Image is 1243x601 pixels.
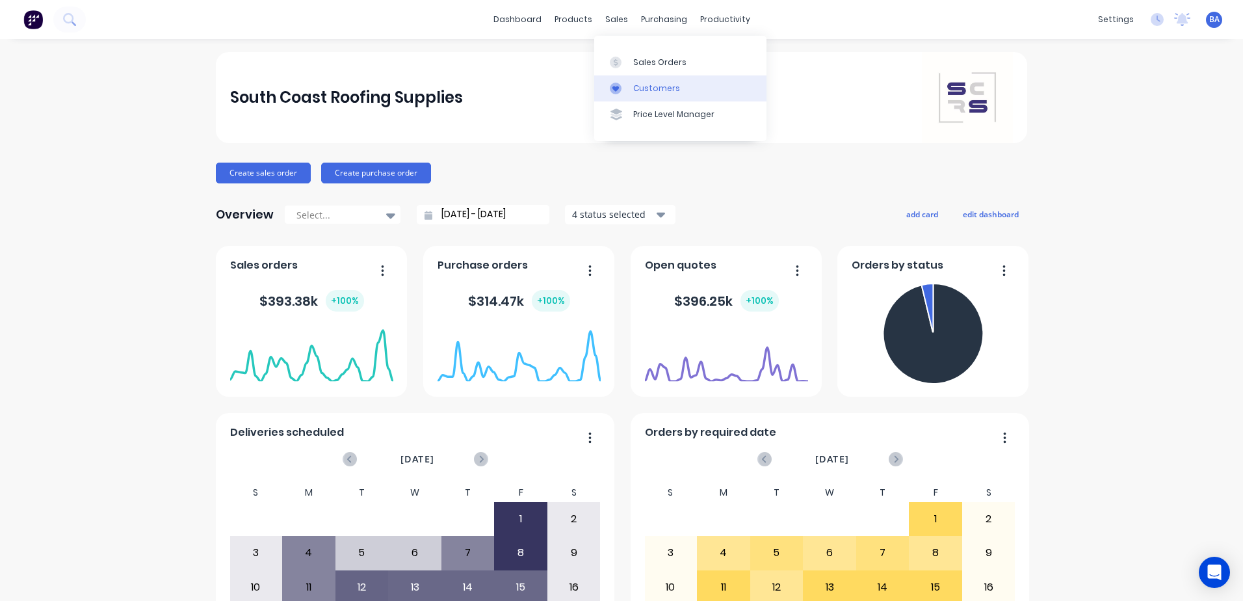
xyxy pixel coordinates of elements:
div: Customers [633,83,680,94]
div: purchasing [635,10,694,29]
span: Deliveries scheduled [230,425,344,440]
div: 2 [548,503,600,535]
button: edit dashboard [954,206,1027,222]
span: Purchase orders [438,258,528,273]
div: S [644,483,698,502]
div: 4 status selected [572,207,654,221]
div: S [229,483,283,502]
div: S [547,483,601,502]
button: 4 status selected [565,205,675,224]
span: Orders by status [852,258,943,273]
span: Open quotes [645,258,716,273]
img: Factory [23,10,43,29]
span: [DATE] [815,452,849,466]
div: 3 [645,537,697,569]
div: S [962,483,1015,502]
div: 7 [442,537,494,569]
div: 7 [857,537,909,569]
div: products [548,10,599,29]
span: Sales orders [230,258,298,273]
div: F [494,483,547,502]
div: 1 [909,503,962,535]
a: Sales Orders [594,49,766,75]
div: + 100 % [532,290,570,312]
div: 2 [963,503,1015,535]
div: W [388,483,441,502]
a: dashboard [487,10,548,29]
div: T [335,483,389,502]
div: 6 [389,537,441,569]
div: T [856,483,909,502]
span: BA [1209,14,1220,25]
div: Open Intercom Messenger [1199,557,1230,588]
div: T [441,483,495,502]
div: F [909,483,962,502]
button: Create purchase order [321,163,431,183]
div: 8 [495,537,547,569]
div: 5 [336,537,388,569]
div: M [282,483,335,502]
div: productivity [694,10,757,29]
div: 6 [804,537,856,569]
div: $ 314.47k [468,290,570,312]
div: M [697,483,750,502]
div: 1 [495,503,547,535]
div: W [803,483,856,502]
button: add card [898,206,947,222]
div: 3 [230,537,282,569]
div: sales [599,10,635,29]
div: South Coast Roofing Supplies [230,85,463,111]
div: 9 [548,537,600,569]
div: Overview [216,202,274,228]
div: + 100 % [326,290,364,312]
div: $ 396.25k [674,290,779,312]
div: 9 [963,537,1015,569]
span: [DATE] [400,452,434,466]
div: 8 [909,537,962,569]
div: Price Level Manager [633,109,714,120]
div: + 100 % [740,290,779,312]
a: Price Level Manager [594,101,766,127]
button: Create sales order [216,163,311,183]
div: 5 [751,537,803,569]
div: Sales Orders [633,57,687,68]
img: South Coast Roofing Supplies [922,52,1013,143]
div: 4 [698,537,750,569]
div: T [750,483,804,502]
div: $ 393.38k [259,290,364,312]
div: settings [1092,10,1140,29]
span: Orders by required date [645,425,776,440]
a: Customers [594,75,766,101]
div: 4 [283,537,335,569]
